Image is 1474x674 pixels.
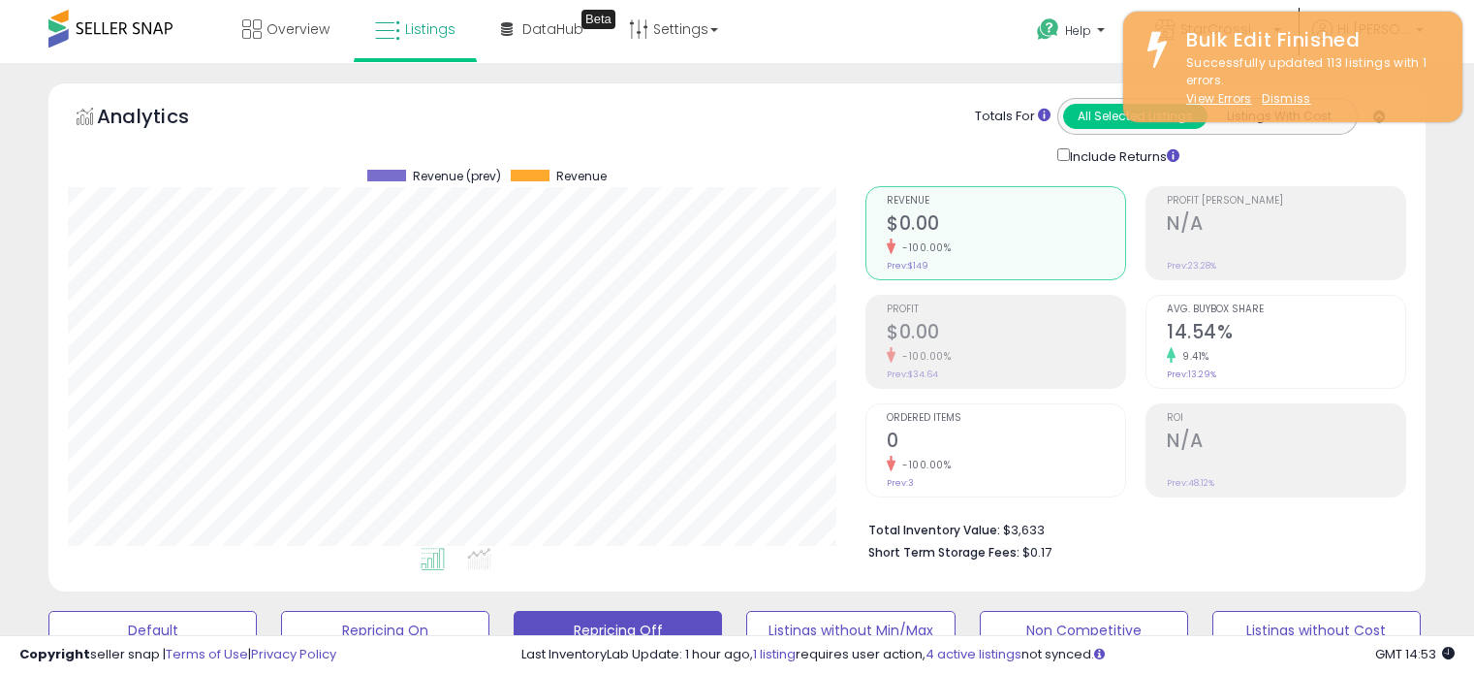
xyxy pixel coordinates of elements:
button: All Selected Listings [1063,104,1207,129]
span: ROI [1167,413,1405,424]
h2: 0 [887,430,1125,456]
button: Default [48,611,257,650]
button: Listings without Min/Max [746,611,955,650]
b: Short Term Storage Fees: [868,544,1019,561]
a: 1 listing [753,645,796,663]
b: Total Inventory Value: [868,522,1000,538]
span: Overview [267,19,329,39]
button: Repricing On [281,611,489,650]
small: Prev: 48.12% [1167,477,1214,489]
h2: $0.00 [887,212,1125,239]
span: 2025-10-6 14:53 GMT [1375,645,1455,663]
span: DataHub [522,19,583,39]
span: Revenue [556,170,607,183]
div: Bulk Edit Finished [1172,26,1448,54]
button: Non Competitive [980,611,1188,650]
small: Prev: $34.64 [887,369,938,380]
li: $3,633 [868,517,1392,540]
a: 4 active listings [925,645,1021,663]
small: Prev: $149 [887,260,928,272]
small: -100.00% [895,458,951,472]
button: Repricing Off [514,611,722,650]
small: 9.41% [1176,349,1209,364]
div: Totals For [975,108,1051,126]
small: Prev: 23.28% [1167,260,1216,272]
div: Include Returns [1043,144,1203,167]
h2: N/A [1167,430,1405,456]
span: Profit [887,305,1125,315]
small: Prev: 13.29% [1167,369,1216,380]
small: Prev: 3 [887,477,914,489]
h5: Analytics [97,103,227,135]
strong: Copyright [19,645,90,663]
div: Last InventoryLab Update: 1 hour ago, requires user action, not synced. [521,646,1455,664]
span: Ordered Items [887,413,1125,424]
a: Privacy Policy [251,645,336,663]
a: Help [1021,3,1124,63]
span: Revenue [887,196,1125,207]
span: Listings [405,19,455,39]
h2: N/A [1167,212,1405,239]
a: Terms of Use [166,645,248,663]
span: Avg. Buybox Share [1167,305,1405,315]
small: -100.00% [895,241,951,255]
h2: $0.00 [887,321,1125,347]
div: Tooltip anchor [581,10,615,29]
a: View Errors [1186,90,1252,107]
span: Profit [PERSON_NAME] [1167,196,1405,207]
div: seller snap | | [19,646,336,664]
span: Help [1065,22,1091,39]
span: $0.17 [1022,543,1051,562]
small: -100.00% [895,349,951,364]
span: Revenue (prev) [413,170,501,183]
button: Listings without Cost [1212,611,1421,650]
u: Dismiss [1262,90,1310,107]
h2: 14.54% [1167,321,1405,347]
i: Get Help [1036,17,1060,42]
div: Successfully updated 113 listings with 1 errors. [1172,54,1448,109]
